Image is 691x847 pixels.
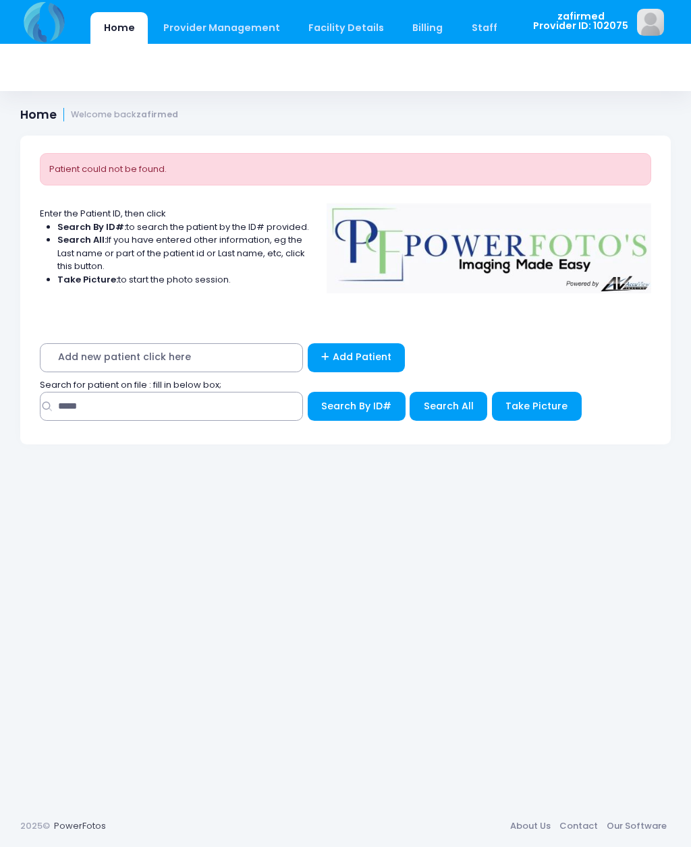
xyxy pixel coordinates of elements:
span: Search for patient on file : fill in below box; [40,378,221,391]
img: Logo [321,194,658,294]
strong: Search All: [57,233,107,246]
strong: Take Picture: [57,273,118,286]
img: image [637,9,664,36]
small: Welcome back [71,110,178,120]
a: About Us [505,814,555,838]
a: Provider Management [150,12,293,44]
li: to start the photo session. [57,273,310,287]
div: Patient could not be found. [40,153,651,185]
li: If you have entered other information, eg the Last name or part of the patient id or Last name, e... [57,233,310,273]
button: Take Picture [492,392,582,421]
a: Contact [555,814,602,838]
a: PowerFotos [54,819,106,832]
span: Search All [424,399,474,413]
a: Facility Details [296,12,397,44]
span: Search By ID# [321,399,391,413]
h1: Home [20,108,178,122]
a: Staff [458,12,510,44]
li: to search the patient by the ID# provided. [57,221,310,234]
span: Enter the Patient ID, then click [40,207,166,220]
a: Add Patient [308,343,406,372]
strong: Search By ID#: [57,221,126,233]
button: Search By ID# [308,392,406,421]
button: Search All [410,392,487,421]
span: Take Picture [505,399,568,413]
a: Billing [399,12,456,44]
strong: zafirmed [136,109,178,120]
a: Our Software [602,814,671,838]
span: 2025© [20,819,50,832]
a: Home [90,12,148,44]
span: zafirmed Provider ID: 102075 [533,11,628,31]
span: Add new patient click here [40,343,303,372]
